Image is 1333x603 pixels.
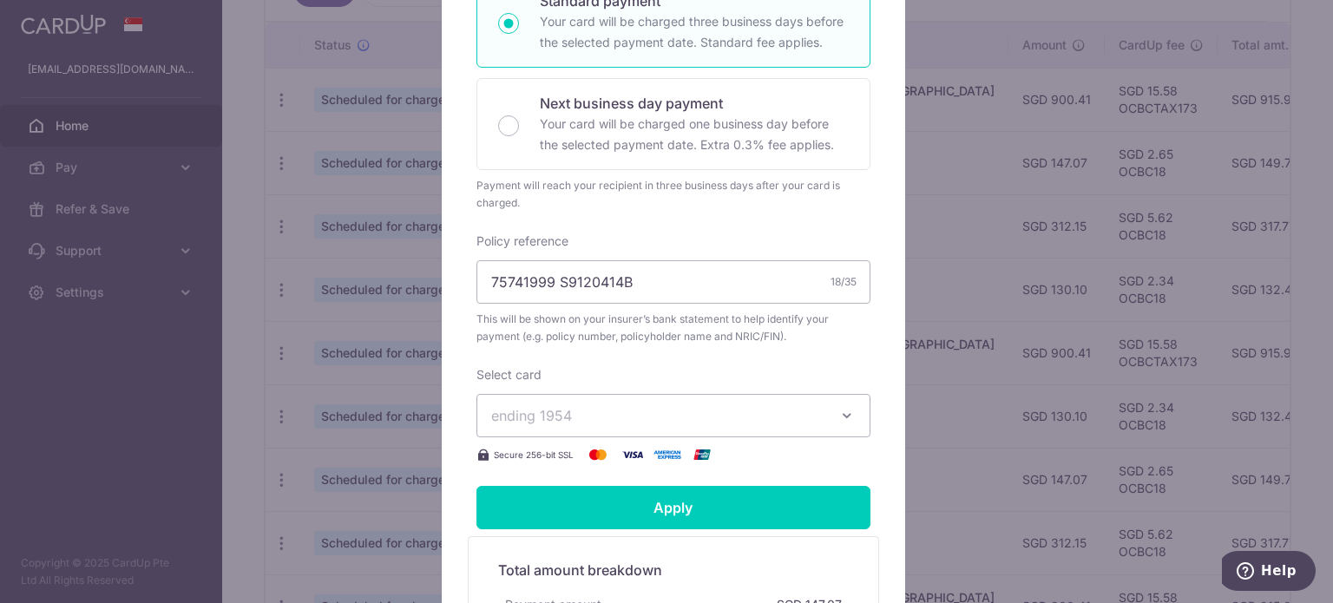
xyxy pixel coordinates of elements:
[540,114,849,155] p: Your card will be charged one business day before the selected payment date. Extra 0.3% fee applies.
[476,366,542,383] label: Select card
[476,394,870,437] button: ending 1954
[615,444,650,465] img: Visa
[494,448,574,462] span: Secure 256-bit SSL
[1222,551,1316,594] iframe: Opens a widget where you can find more information
[476,311,870,345] span: This will be shown on your insurer’s bank statement to help identify your payment (e.g. policy nu...
[831,273,857,291] div: 18/35
[650,444,685,465] img: American Express
[476,486,870,529] input: Apply
[540,11,849,53] p: Your card will be charged three business days before the selected payment date. Standard fee appl...
[685,444,719,465] img: UnionPay
[476,177,870,212] div: Payment will reach your recipient in three business days after your card is charged.
[581,444,615,465] img: Mastercard
[491,407,572,424] span: ending 1954
[476,233,568,250] label: Policy reference
[498,560,849,580] h5: Total amount breakdown
[540,93,849,114] p: Next business day payment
